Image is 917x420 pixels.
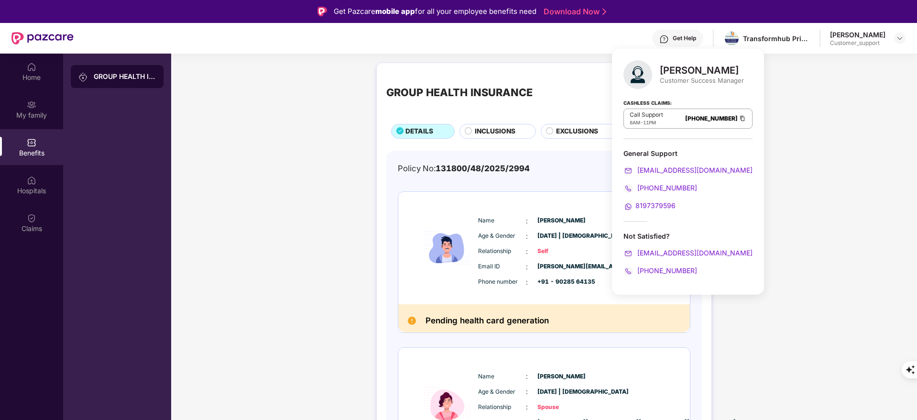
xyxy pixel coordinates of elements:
img: svg+xml;base64,PHN2ZyB3aWR0aD0iMjAiIGhlaWdodD0iMjAiIHZpZXdCb3g9IjAgMCAyMCAyMCIgZmlsbD0ibm9uZSIgeG... [27,100,36,110]
span: [EMAIL_ADDRESS][DOMAIN_NAME] [635,166,753,174]
span: [PERSON_NAME][EMAIL_ADDRESS][PERSON_NAME][DOMAIN_NAME] [537,262,585,271]
img: Logo [317,7,327,16]
a: [PHONE_NUMBER] [623,184,697,192]
span: Self [537,247,585,256]
div: Customer_support [830,39,885,47]
span: 8197379596 [635,201,676,210]
img: icon [418,201,476,295]
span: 131800/48/2025/2994 [436,164,530,173]
span: : [526,402,528,412]
span: [PHONE_NUMBER] [635,184,697,192]
div: Not Satisfied? [623,232,753,241]
div: GROUP HEALTH INSURANCE [386,84,533,100]
span: : [526,231,528,242]
span: [PHONE_NUMBER] [635,266,697,275]
img: svg+xml;base64,PHN2ZyBpZD0iSGVscC0zMngzMiIgeG1sbnM9Imh0dHA6Ly93d3cudzMub3JnLzIwMDAvc3ZnIiB3aWR0aD... [659,34,669,44]
div: Get Help [673,34,696,42]
div: Get Pazcare for all your employee benefits need [334,6,536,17]
span: : [526,387,528,397]
div: General Support [623,149,753,158]
img: Logo_On_White%20(1)%20(2).png [725,29,739,48]
div: Customer Success Manager [660,76,744,85]
img: svg+xml;base64,PHN2ZyBpZD0iRHJvcGRvd24tMzJ4MzIiIHhtbG5zPSJodHRwOi8vd3d3LnczLm9yZy8yMDAwL3N2ZyIgd2... [896,34,904,42]
strong: Cashless Claims: [623,97,672,108]
img: svg+xml;base64,PHN2ZyBpZD0iSG9tZSIgeG1sbnM9Imh0dHA6Ly93d3cudzMub3JnLzIwMDAvc3ZnIiB3aWR0aD0iMjAiIG... [27,62,36,72]
span: : [526,262,528,272]
span: [PERSON_NAME] [537,372,585,381]
p: Call Support [630,111,663,119]
strong: mobile app [375,7,415,16]
a: [EMAIL_ADDRESS][DOMAIN_NAME] [623,249,753,257]
span: Name [478,216,526,225]
span: 8AM [630,120,640,125]
img: svg+xml;base64,PHN2ZyB4bWxucz0iaHR0cDovL3d3dy53My5vcmcvMjAwMC9zdmciIHdpZHRoPSIyMCIgaGVpZ2h0PSIyMC... [623,266,633,276]
a: [PHONE_NUMBER] [685,115,738,122]
div: [PERSON_NAME] [830,30,885,39]
span: Relationship [478,403,526,412]
span: Spouse [537,403,585,412]
a: Download Now [544,7,603,17]
span: [DATE] | [DEMOGRAPHIC_DATA] [537,387,585,397]
div: Transformhub Private Limited [743,34,810,43]
span: : [526,371,528,382]
img: svg+xml;base64,PHN2ZyBpZD0iSG9zcGl0YWxzIiB4bWxucz0iaHR0cDovL3d3dy53My5vcmcvMjAwMC9zdmciIHdpZHRoPS... [27,176,36,185]
span: INCLUSIONS [475,126,515,137]
img: svg+xml;base64,PHN2ZyBpZD0iQ2xhaW0iIHhtbG5zPSJodHRwOi8vd3d3LnczLm9yZy8yMDAwL3N2ZyIgd2lkdGg9IjIwIi... [27,213,36,223]
span: DETAILS [405,126,433,137]
span: : [526,216,528,226]
span: [PERSON_NAME] [537,216,585,225]
div: GROUP HEALTH INSURANCE [94,72,156,81]
h2: Pending health card generation [426,314,549,328]
span: +91 - 90285 64135 [537,277,585,287]
span: Age & Gender [478,232,526,241]
a: 8197379596 [623,201,676,210]
span: Email ID [478,262,526,271]
img: New Pazcare Logo [11,32,74,44]
div: Policy No: [398,162,530,175]
span: EXCLUSIONS [556,126,598,137]
img: svg+xml;base64,PHN2ZyB4bWxucz0iaHR0cDovL3d3dy53My5vcmcvMjAwMC9zdmciIHdpZHRoPSIyMCIgaGVpZ2h0PSIyMC... [623,184,633,193]
img: svg+xml;base64,PHN2ZyB4bWxucz0iaHR0cDovL3d3dy53My5vcmcvMjAwMC9zdmciIHdpZHRoPSIyMCIgaGVpZ2h0PSIyMC... [623,249,633,258]
img: svg+xml;base64,PHN2ZyB4bWxucz0iaHR0cDovL3d3dy53My5vcmcvMjAwMC9zdmciIHhtbG5zOnhsaW5rPSJodHRwOi8vd3... [623,60,652,89]
img: svg+xml;base64,PHN2ZyB4bWxucz0iaHR0cDovL3d3dy53My5vcmcvMjAwMC9zdmciIHdpZHRoPSIyMCIgaGVpZ2h0PSIyMC... [623,202,633,211]
div: - [630,119,663,126]
span: Age & Gender [478,387,526,397]
span: : [526,277,528,287]
span: [DATE] | [DEMOGRAPHIC_DATA] [537,232,585,241]
img: Pending [408,317,416,325]
img: svg+xml;base64,PHN2ZyB3aWR0aD0iMjAiIGhlaWdodD0iMjAiIHZpZXdCb3g9IjAgMCAyMCAyMCIgZmlsbD0ibm9uZSIgeG... [78,72,88,82]
img: Clipboard Icon [739,114,746,122]
img: Stroke [602,7,606,17]
a: [EMAIL_ADDRESS][DOMAIN_NAME] [623,166,753,174]
span: [EMAIL_ADDRESS][DOMAIN_NAME] [635,249,753,257]
span: : [526,246,528,257]
span: Name [478,372,526,381]
div: General Support [623,149,753,211]
span: Relationship [478,247,526,256]
img: svg+xml;base64,PHN2ZyB4bWxucz0iaHR0cDovL3d3dy53My5vcmcvMjAwMC9zdmciIHdpZHRoPSIyMCIgaGVpZ2h0PSIyMC... [623,166,633,176]
a: [PHONE_NUMBER] [623,266,697,275]
span: 11PM [643,120,656,125]
span: Phone number [478,277,526,287]
div: [PERSON_NAME] [660,65,744,76]
div: Not Satisfied? [623,232,753,276]
img: svg+xml;base64,PHN2ZyBpZD0iQmVuZWZpdHMiIHhtbG5zPSJodHRwOi8vd3d3LnczLm9yZy8yMDAwL3N2ZyIgd2lkdGg9Ij... [27,138,36,147]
